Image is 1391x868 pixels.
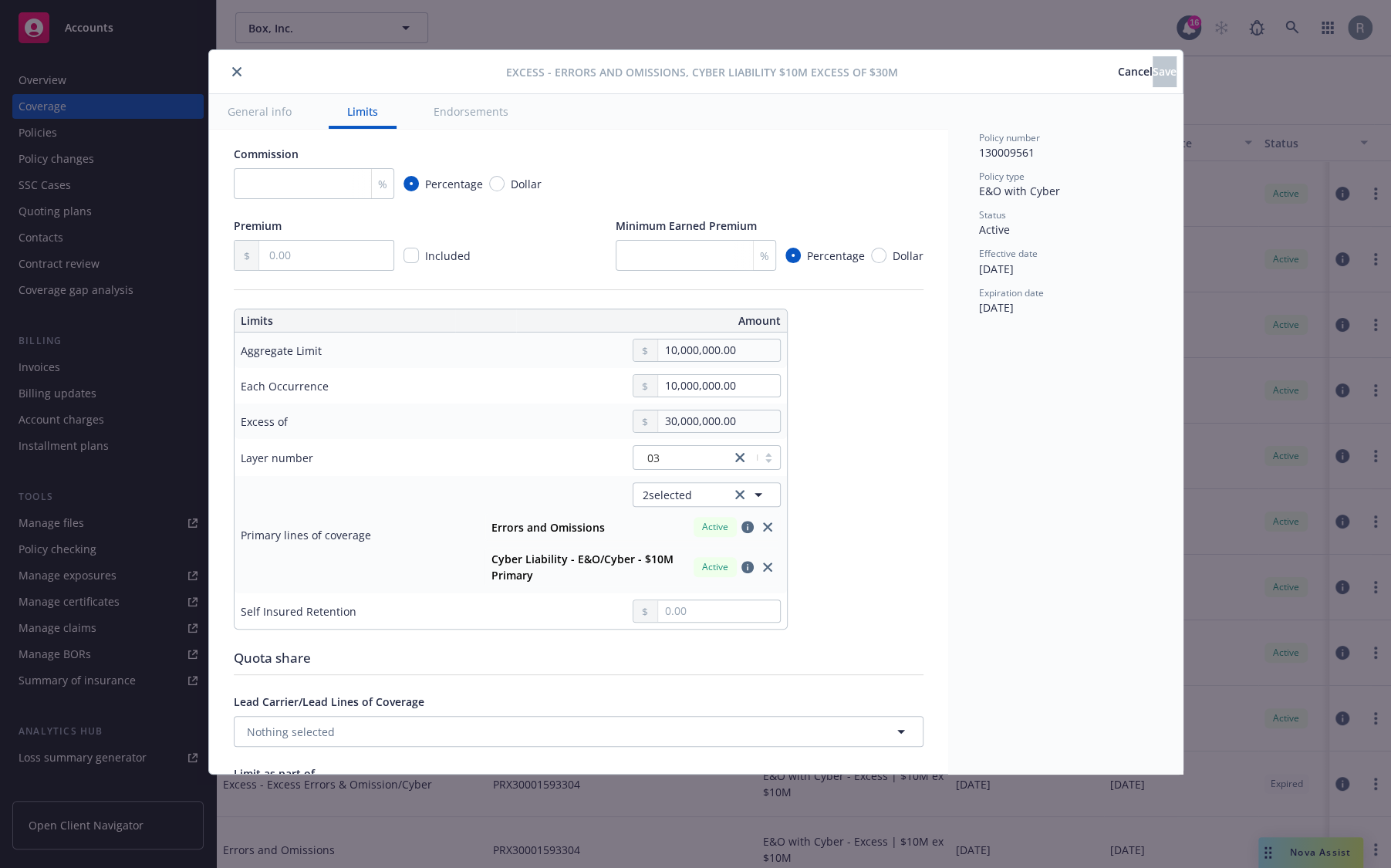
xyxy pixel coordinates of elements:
[241,378,329,394] div: Each Occurrence
[415,94,527,129] button: Endorsements
[489,176,505,191] input: Dollar
[234,218,282,233] span: Premium
[259,241,393,270] input: 0.00
[1118,56,1153,87] button: Cancel
[241,450,313,466] div: Layer number
[758,518,777,536] a: close
[378,176,387,192] span: %
[425,248,471,263] span: Included
[228,62,246,81] button: close
[979,208,1006,221] span: Status
[491,552,674,583] strong: Cyber Liability - E&O/Cyber - $10M Primary
[403,176,419,191] input: Percentage
[491,520,605,535] strong: Errors and Omissions
[893,248,923,264] span: Dollar
[516,309,787,333] th: Amount
[247,724,335,740] span: Nothing selected
[241,527,371,543] div: Primary lines of coverage
[785,248,801,263] input: Percentage
[234,716,923,747] button: Nothing selected
[616,218,757,233] span: Minimum Earned Premium
[234,648,923,668] div: Quota share
[241,414,288,430] div: Excess of
[979,170,1025,183] span: Policy type
[641,450,723,466] span: 03
[760,248,769,264] span: %
[241,343,322,359] div: Aggregate Limit
[871,248,886,263] input: Dollar
[658,339,779,361] input: 0.00
[979,145,1035,160] span: 130009561
[979,300,1014,315] span: [DATE]
[425,176,483,192] span: Percentage
[979,286,1044,299] span: Expiration date
[329,94,397,129] button: Limits
[241,603,356,620] div: Self Insured Retention
[979,222,1010,237] span: Active
[234,766,315,781] span: Limit as part of
[979,262,1014,276] span: [DATE]
[209,94,310,129] button: General info
[1153,56,1177,87] button: Save
[731,485,749,504] a: clear selection
[979,131,1040,144] span: Policy number
[647,450,660,466] span: 03
[633,482,781,507] button: 2selectedclear selection
[807,248,865,264] span: Percentage
[234,694,424,709] span: Lead Carrier/Lead Lines of Coverage
[658,600,779,622] input: 0.00
[643,487,692,503] span: 2 selected
[700,560,731,574] span: Active
[731,448,749,467] a: close
[234,147,299,161] span: Commission
[506,64,898,80] span: Excess - Errors and Omissions, Cyber Liability $10M excess of $30M
[511,176,542,192] span: Dollar
[235,309,455,333] th: Limits
[658,410,779,432] input: 0.00
[700,520,731,534] span: Active
[979,184,1060,198] span: E&O with Cyber
[979,247,1038,260] span: Effective date
[758,558,777,576] a: close
[1153,64,1177,79] span: Save
[658,375,779,397] input: 0.00
[1118,64,1153,79] span: Cancel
